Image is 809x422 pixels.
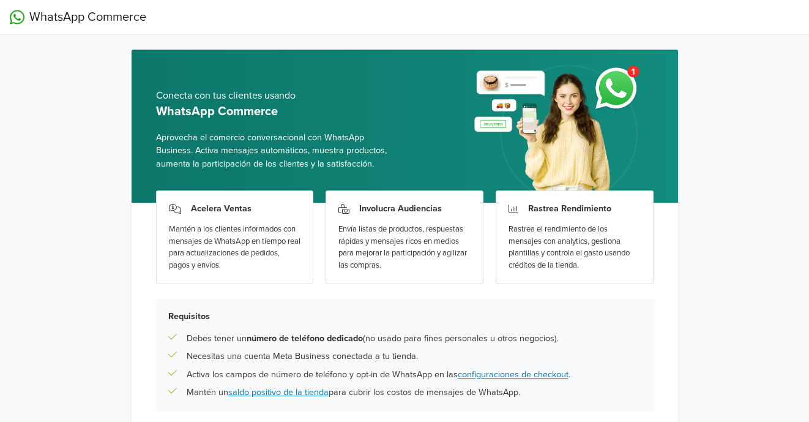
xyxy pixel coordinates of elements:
div: Rastrea el rendimiento de los mensajes con analytics, gestiona plantillas y controla el gasto usa... [509,224,641,271]
img: whatsapp_setup_banner [464,58,653,203]
h3: Involucra Audiencias [359,203,442,214]
h3: Rastrea Rendimiento [528,203,611,214]
p: Debes tener un (no usado para fines personales u otros negocios). [187,332,559,345]
p: Mantén un para cubrir los costos de mensajes de WhatsApp. [187,386,520,399]
span: WhatsApp Commerce [29,8,146,26]
img: WhatsApp [10,10,24,24]
div: Envía listas de productos, respuestas rápidas y mensajes ricos en medios para mejorar la particip... [338,224,471,271]
div: Mantén a los clientes informados con mensajes de WhatsApp en tiempo real para actualizaciones de ... [169,224,301,271]
p: Necesitas una cuenta Meta Business conectada a tu tienda. [187,350,418,363]
p: Activa los campos de número de teléfono y opt-in de WhatsApp en las . [187,368,570,382]
span: Aprovecha el comercio conversacional con WhatsApp Business. Activa mensajes automáticos, muestra ... [156,131,395,171]
h3: Acelera Ventas [191,203,252,214]
h5: WhatsApp Commerce [156,104,395,119]
b: número de teléfono dedicado [247,333,363,344]
a: configuraciones de checkout [458,369,569,380]
a: saldo positivo de la tienda [228,387,329,398]
h5: Requisitos [168,311,641,322]
h5: Conecta con tus clientes usando [156,90,395,102]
